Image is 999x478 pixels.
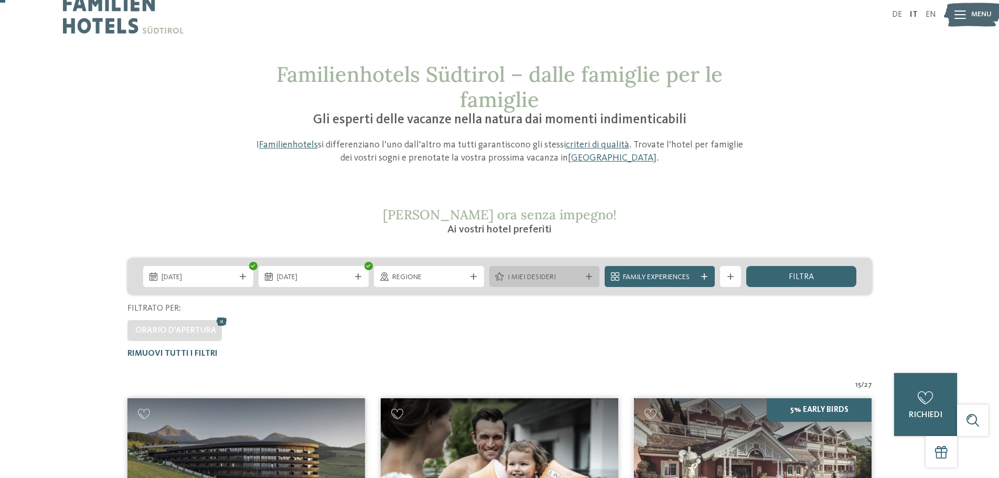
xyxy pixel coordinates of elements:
span: Orario d'apertura [135,326,217,335]
span: / [861,380,864,390]
a: DE [892,10,902,19]
span: richiedi [909,411,942,419]
span: filtra [789,273,814,281]
a: richiedi [894,373,957,436]
span: Ai vostri hotel preferiti [447,225,552,235]
a: [GEOGRAPHIC_DATA] [568,153,657,163]
span: Regione [392,272,466,283]
span: Filtrato per: [127,304,181,313]
span: [PERSON_NAME] ora senza impegno! [383,206,617,223]
span: 27 [864,380,872,390]
span: 15 [855,380,861,390]
span: Family Experiences [623,272,696,283]
a: EN [926,10,936,19]
a: criteri di qualità [566,140,629,150]
span: I miei desideri [508,272,581,283]
a: Familienhotels [259,140,318,150]
p: I si differenziano l’uno dall’altro ma tutti garantiscono gli stessi . Trovate l’hotel per famigl... [251,139,749,165]
span: Gli esperti delle vacanze nella natura dai momenti indimenticabili [313,113,686,126]
span: [DATE] [277,272,350,283]
span: Rimuovi tutti i filtri [127,349,218,358]
a: IT [910,10,918,19]
span: [DATE] [162,272,235,283]
span: Menu [971,9,992,20]
span: Familienhotels Südtirol – dalle famiglie per le famiglie [276,61,723,113]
